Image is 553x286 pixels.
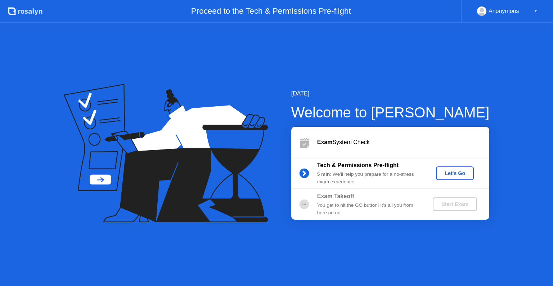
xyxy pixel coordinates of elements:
div: You get to hit the GO button! It’s all you from here on out [317,202,421,216]
div: [DATE] [291,89,490,98]
b: 5 min [317,171,330,177]
button: Let's Go [436,166,474,180]
button: Start Exam [433,197,477,211]
div: Start Exam [436,201,474,207]
b: Exam [317,139,333,145]
div: System Check [317,138,489,147]
b: Tech & Permissions Pre-flight [317,162,399,168]
div: Let's Go [439,170,471,176]
div: ▼ [534,6,538,16]
b: Exam Takeoff [317,193,354,199]
div: Welcome to [PERSON_NAME] [291,102,490,123]
div: Anonymous [489,6,519,16]
div: : We’ll help you prepare for a no-stress exam experience [317,171,421,186]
